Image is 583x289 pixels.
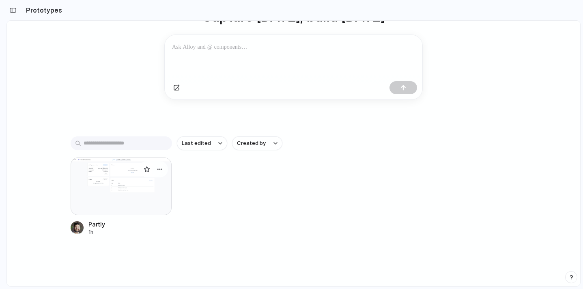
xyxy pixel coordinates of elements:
[88,220,105,229] div: Partly
[71,157,172,236] a: PartlyPartly1h
[88,229,105,236] div: 1h
[182,139,211,147] span: Last edited
[232,136,282,150] button: Created by
[23,5,62,15] h2: Prototypes
[237,139,266,147] span: Created by
[177,136,227,150] button: Last edited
